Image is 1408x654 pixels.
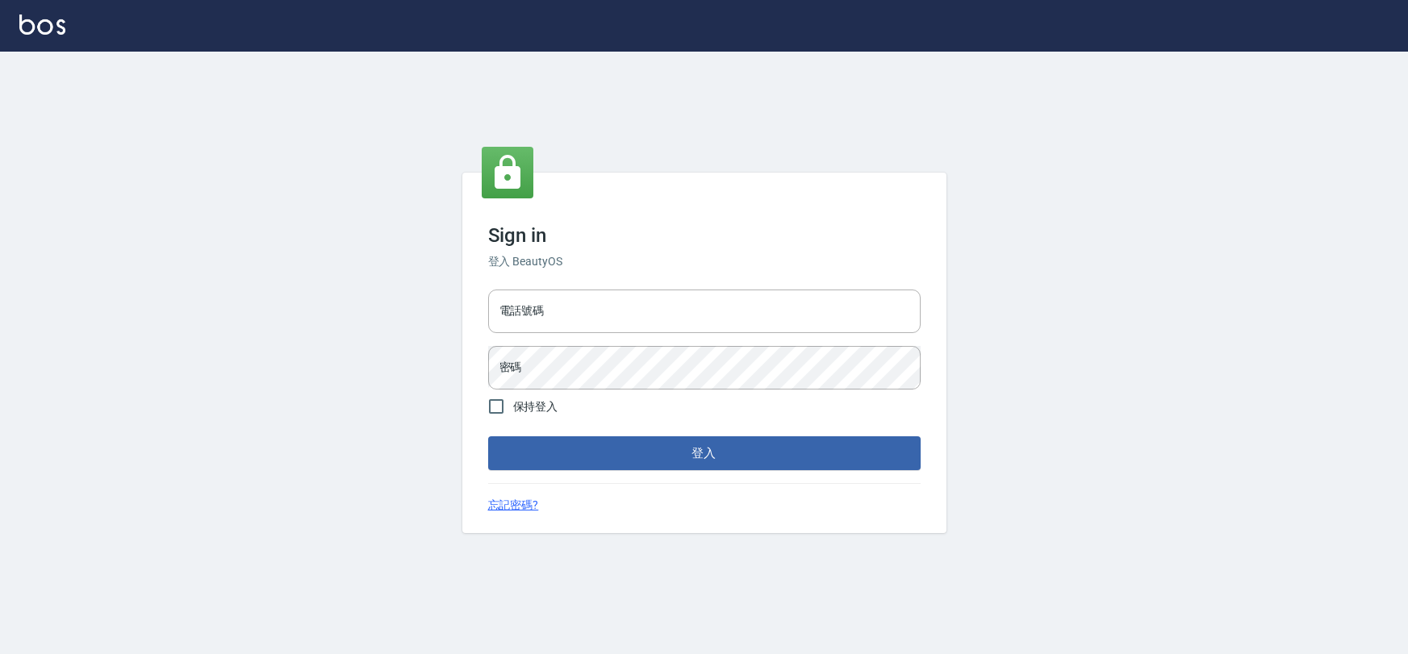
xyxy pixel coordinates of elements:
button: 登入 [488,436,921,470]
a: 忘記密碼? [488,497,539,514]
h6: 登入 BeautyOS [488,253,921,270]
span: 保持登入 [513,398,558,415]
h3: Sign in [488,224,921,247]
img: Logo [19,15,65,35]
